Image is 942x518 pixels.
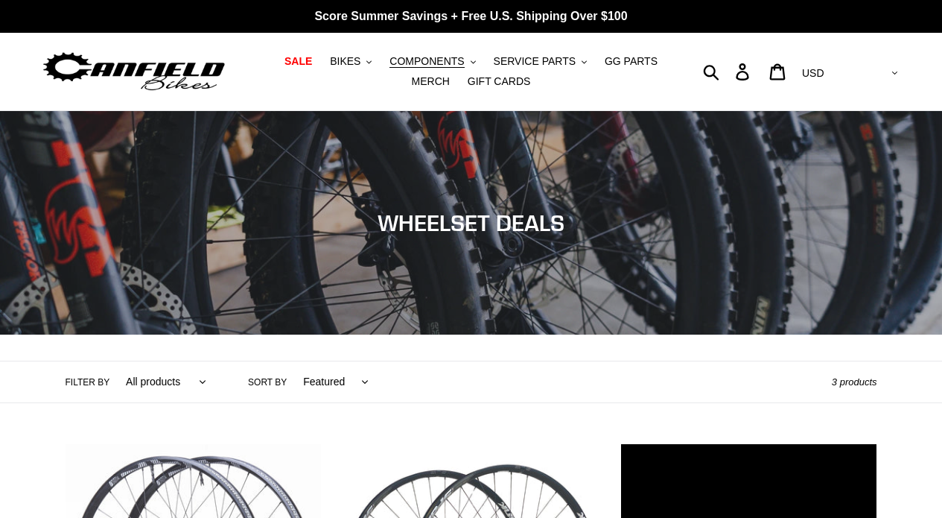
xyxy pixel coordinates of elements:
span: BIKES [330,55,360,68]
span: GIFT CARDS [468,75,531,88]
span: GG PARTS [605,55,658,68]
button: BIKES [322,51,379,72]
a: GG PARTS [597,51,665,72]
a: SALE [277,51,319,72]
button: SERVICE PARTS [486,51,594,72]
span: 3 products [832,376,877,388]
img: Canfield Bikes [41,48,227,95]
span: SERVICE PARTS [494,55,576,68]
label: Filter by [66,376,110,389]
span: MERCH [412,75,450,88]
label: Sort by [248,376,287,389]
span: COMPONENTS [389,55,464,68]
a: GIFT CARDS [460,72,538,92]
a: MERCH [404,72,457,92]
button: COMPONENTS [382,51,483,72]
span: WHEELSET DEALS [378,209,564,236]
span: SALE [284,55,312,68]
